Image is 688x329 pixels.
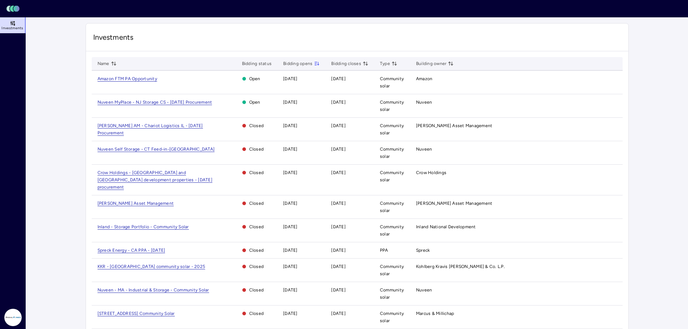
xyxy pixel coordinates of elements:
[374,118,410,141] td: Community solar
[391,61,397,66] button: toggle sorting
[98,147,215,152] a: Nuveen Self Storage - CT Feed-in-[GEOGRAPHIC_DATA]
[374,219,410,242] td: Community solar
[242,200,272,207] span: Closed
[98,287,209,293] span: Nuveen - MA - Industrial & Storage - Community Solar
[331,201,346,206] time: [DATE]
[98,287,209,293] a: Nuveen - MA - Industrial & Storage - Community Solar
[410,195,623,219] td: [PERSON_NAME] Asset Management
[242,310,272,317] span: Closed
[374,141,410,165] td: Community solar
[242,223,272,230] span: Closed
[283,123,298,128] time: [DATE]
[111,61,117,66] button: toggle sorting
[98,264,205,269] a: KKR - [GEOGRAPHIC_DATA] community solar - 2025
[374,259,410,282] td: Community solar
[283,264,298,269] time: [DATE]
[283,170,298,175] time: [DATE]
[331,264,346,269] time: [DATE]
[1,26,23,30] span: Investments
[283,201,298,206] time: [DATE]
[374,71,410,94] td: Community solar
[98,100,212,105] a: Nuveen MyPlace - NJ Storage CS - [DATE] Procurement
[331,248,346,253] time: [DATE]
[410,165,623,195] td: Crow Holdings
[242,99,272,106] span: Open
[331,123,346,128] time: [DATE]
[242,263,272,270] span: Closed
[363,61,368,66] button: toggle sorting
[374,306,410,329] td: Community solar
[374,195,410,219] td: Community solar
[283,224,298,229] time: [DATE]
[242,247,272,254] span: Closed
[410,71,623,94] td: Amazon
[242,122,272,129] span: Closed
[448,61,454,66] button: toggle sorting
[98,201,174,206] a: [PERSON_NAME] Asset Management
[410,219,623,242] td: Inland National Development
[283,248,298,253] time: [DATE]
[314,61,320,66] button: toggle sorting
[242,75,272,82] span: Open
[98,224,189,230] span: Inland - Storage Portfolio - Community Solar
[410,282,623,306] td: Nuveen
[410,94,623,118] td: Nuveen
[98,123,203,135] a: [PERSON_NAME] AM - Chariot Logistics IL - [DATE] Procurement
[98,60,117,67] span: Name
[331,224,346,229] time: [DATE]
[410,259,623,282] td: Kohlberg Kravis [PERSON_NAME] & Co. L.P.
[331,311,346,316] time: [DATE]
[283,60,320,67] span: Bidding opens
[4,309,22,326] img: Radial Power
[98,170,212,190] a: Crow Holdings - [GEOGRAPHIC_DATA] and [GEOGRAPHIC_DATA] development properties - [DATE] procurement
[242,146,272,153] span: Closed
[98,224,189,229] a: Inland - Storage Portfolio - Community Solar
[331,170,346,175] time: [DATE]
[374,282,410,306] td: Community solar
[331,76,346,81] time: [DATE]
[283,311,298,316] time: [DATE]
[242,286,272,294] span: Closed
[374,94,410,118] td: Community solar
[331,100,346,105] time: [DATE]
[410,118,623,141] td: [PERSON_NAME] Asset Management
[410,306,623,329] td: Marcus & Millichap
[283,147,298,152] time: [DATE]
[331,287,346,293] time: [DATE]
[283,76,298,81] time: [DATE]
[410,141,623,165] td: Nuveen
[331,60,368,67] span: Bidding closes
[374,165,410,195] td: Community solar
[331,147,346,152] time: [DATE]
[242,169,272,176] span: Closed
[98,76,157,82] span: Amazon FTM PA Opportunity
[98,123,203,136] span: [PERSON_NAME] AM - Chariot Logistics IL - [DATE] Procurement
[242,60,272,67] span: Bidding status
[283,287,298,293] time: [DATE]
[374,242,410,259] td: PPA
[410,242,623,259] td: Spreck
[283,100,298,105] time: [DATE]
[93,32,621,42] span: Investments
[98,248,165,253] a: Spreck Energy - CA PPA - [DATE]
[98,76,157,81] a: Amazon FTM PA Opportunity
[416,60,454,67] span: Building owner
[98,311,175,316] a: [STREET_ADDRESS] Community Solar
[380,60,397,67] span: Type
